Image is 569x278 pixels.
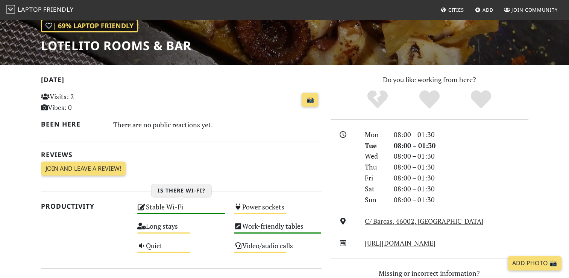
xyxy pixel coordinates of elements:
[41,151,322,159] h2: Reviews
[360,129,389,140] div: Mon
[389,183,533,194] div: 08:00 – 01:30
[360,151,389,162] div: Wed
[365,217,484,226] a: C/ Barcas, 46002, [GEOGRAPHIC_DATA]
[6,3,74,17] a: LaptopFriendly LaptopFriendly
[389,162,533,173] div: 08:00 – 01:30
[133,220,229,239] div: Long stays
[389,194,533,205] div: 08:00 – 01:30
[41,162,126,176] a: Join and leave a review!
[360,162,389,173] div: Thu
[43,5,73,14] span: Friendly
[229,201,326,220] div: Power sockets
[404,89,455,110] div: Yes
[41,120,105,128] h2: Been here
[389,140,533,151] div: 08:00 – 01:30
[472,3,496,17] a: Add
[360,140,389,151] div: Tue
[389,129,533,140] div: 08:00 – 01:30
[360,194,389,205] div: Sun
[302,93,318,107] a: 📸
[41,19,138,32] div: | 69% Laptop Friendly
[133,201,229,220] div: Stable Wi-Fi
[365,238,435,247] a: [URL][DOMAIN_NAME]
[41,38,191,53] h1: Lotelito Rooms & Bar
[6,5,15,14] img: LaptopFriendly
[455,89,507,110] div: Definitely!
[389,151,533,162] div: 08:00 – 01:30
[41,91,129,113] p: Visits: 2 Vibes: 0
[483,6,493,13] span: Add
[501,3,561,17] a: Join Community
[511,6,558,13] span: Join Community
[331,74,528,85] p: Do you like working from here?
[133,240,229,259] div: Quiet
[41,76,322,87] h2: [DATE]
[360,183,389,194] div: Sat
[389,173,533,183] div: 08:00 – 01:30
[352,89,404,110] div: No
[18,5,42,14] span: Laptop
[448,6,464,13] span: Cities
[229,220,326,239] div: Work-friendly tables
[41,202,129,210] h2: Productivity
[360,173,389,183] div: Fri
[229,240,326,259] div: Video/audio calls
[113,119,322,131] div: There are no public reactions yet.
[152,184,211,197] h3: Is there Wi-Fi?
[438,3,467,17] a: Cities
